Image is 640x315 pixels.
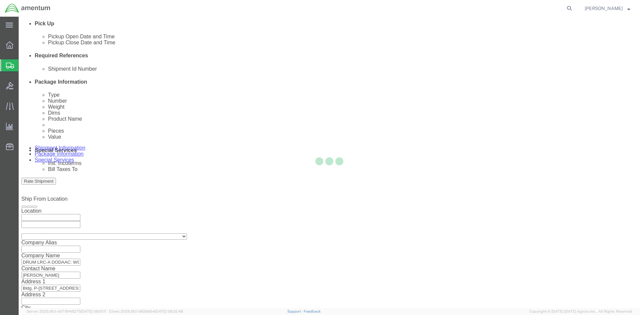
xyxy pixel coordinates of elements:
[304,309,321,313] a: Feedback
[109,309,183,313] span: Client: 2025.18.0-9839db4
[585,5,623,12] span: Samantha Gibbons
[155,309,183,313] span: [DATE] 09:32:48
[529,309,632,314] span: Copyright © [DATE]-[DATE] Agistix Inc., All Rights Reserved
[5,3,51,13] img: logo
[287,309,304,313] a: Support
[27,309,106,313] span: Server: 2025.18.0-dd719145275
[584,4,631,12] button: [PERSON_NAME]
[81,309,106,313] span: [DATE] 09:51:11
